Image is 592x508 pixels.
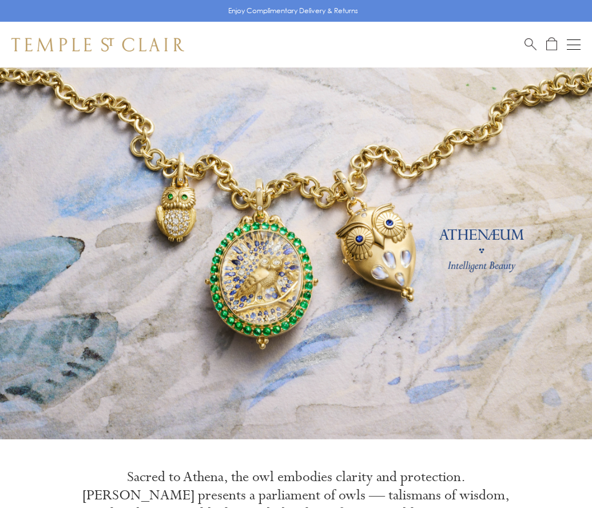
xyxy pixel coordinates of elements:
button: Open navigation [567,38,581,51]
img: Temple St. Clair [11,38,184,51]
p: Enjoy Complimentary Delivery & Returns [228,5,358,17]
a: Open Shopping Bag [546,37,557,51]
a: Search [525,37,537,51]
